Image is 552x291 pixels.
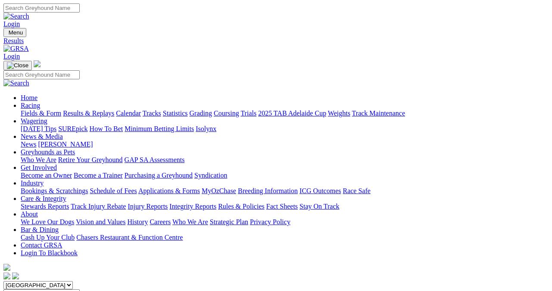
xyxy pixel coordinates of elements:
[21,110,61,117] a: Fields & Form
[210,218,248,225] a: Strategic Plan
[240,110,256,117] a: Trials
[3,28,26,37] button: Toggle navigation
[250,218,290,225] a: Privacy Policy
[125,125,194,132] a: Minimum Betting Limits
[3,3,80,13] input: Search
[21,141,36,148] a: News
[21,226,59,233] a: Bar & Dining
[150,218,171,225] a: Careers
[3,13,29,20] img: Search
[21,148,75,156] a: Greyhounds as Pets
[21,187,88,194] a: Bookings & Scratchings
[21,102,40,109] a: Racing
[21,172,72,179] a: Become an Owner
[238,187,298,194] a: Breeding Information
[169,203,216,210] a: Integrity Reports
[128,203,168,210] a: Injury Reports
[127,218,148,225] a: History
[90,187,137,194] a: Schedule of Fees
[172,218,208,225] a: Who We Are
[21,141,549,148] div: News & Media
[3,79,29,87] img: Search
[9,29,23,36] span: Menu
[76,218,125,225] a: Vision and Values
[143,110,161,117] a: Tracks
[21,187,549,195] div: Industry
[38,141,93,148] a: [PERSON_NAME]
[21,218,74,225] a: We Love Our Dogs
[3,45,29,53] img: GRSA
[21,94,37,101] a: Home
[21,133,63,140] a: News & Media
[299,203,339,210] a: Stay On Track
[125,156,185,163] a: GAP SA Assessments
[21,249,78,257] a: Login To Blackbook
[21,172,549,179] div: Get Involved
[214,110,239,117] a: Coursing
[12,272,19,279] img: twitter.svg
[76,234,183,241] a: Chasers Restaurant & Function Centre
[58,125,87,132] a: SUREpick
[218,203,265,210] a: Rules & Policies
[202,187,236,194] a: MyOzChase
[21,179,44,187] a: Industry
[74,172,123,179] a: Become a Trainer
[21,234,75,241] a: Cash Up Your Club
[196,125,216,132] a: Isolynx
[34,60,41,67] img: logo-grsa-white.png
[21,195,66,202] a: Care & Integrity
[190,110,212,117] a: Grading
[21,234,549,241] div: Bar & Dining
[58,156,123,163] a: Retire Your Greyhound
[3,70,80,79] input: Search
[21,156,56,163] a: Who We Are
[21,125,549,133] div: Wagering
[21,110,549,117] div: Racing
[21,156,549,164] div: Greyhounds as Pets
[63,110,114,117] a: Results & Replays
[21,218,549,226] div: About
[7,62,28,69] img: Close
[328,110,350,117] a: Weights
[71,203,126,210] a: Track Injury Rebate
[258,110,326,117] a: 2025 TAB Adelaide Cup
[3,20,20,28] a: Login
[266,203,298,210] a: Fact Sheets
[21,241,62,249] a: Contact GRSA
[343,187,370,194] a: Race Safe
[21,210,38,218] a: About
[138,187,200,194] a: Applications & Forms
[21,164,57,171] a: Get Involved
[116,110,141,117] a: Calendar
[194,172,227,179] a: Syndication
[90,125,123,132] a: How To Bet
[21,203,549,210] div: Care & Integrity
[163,110,188,117] a: Statistics
[352,110,405,117] a: Track Maintenance
[299,187,341,194] a: ICG Outcomes
[21,125,56,132] a: [DATE] Tips
[3,264,10,271] img: logo-grsa-white.png
[3,37,549,45] a: Results
[3,53,20,60] a: Login
[3,61,32,70] button: Toggle navigation
[21,203,69,210] a: Stewards Reports
[3,272,10,279] img: facebook.svg
[125,172,193,179] a: Purchasing a Greyhound
[21,117,47,125] a: Wagering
